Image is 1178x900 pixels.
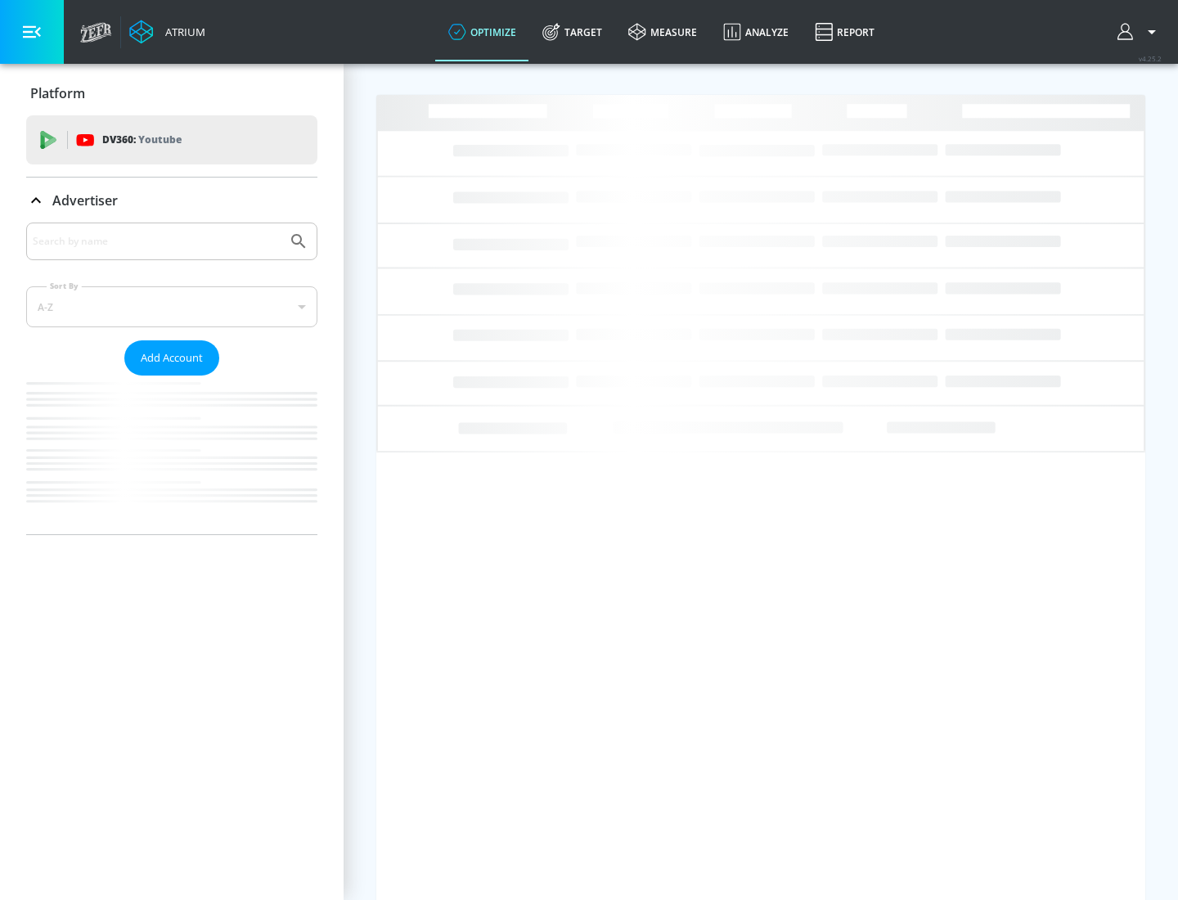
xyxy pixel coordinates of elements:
button: Add Account [124,340,219,376]
div: Advertiser [26,178,317,223]
div: A-Z [26,286,317,327]
p: Platform [30,84,85,102]
a: Report [802,2,888,61]
div: DV360: Youtube [26,115,317,164]
a: Analyze [710,2,802,61]
div: Advertiser [26,223,317,534]
a: optimize [435,2,529,61]
p: Youtube [138,131,182,148]
div: Platform [26,70,317,116]
div: Atrium [159,25,205,39]
nav: list of Advertiser [26,376,317,534]
p: Advertiser [52,191,118,209]
a: Target [529,2,615,61]
input: Search by name [33,231,281,252]
a: measure [615,2,710,61]
span: Add Account [141,349,203,367]
label: Sort By [47,281,82,291]
a: Atrium [129,20,205,44]
p: DV360: [102,131,182,149]
span: v 4.25.2 [1139,54,1162,63]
